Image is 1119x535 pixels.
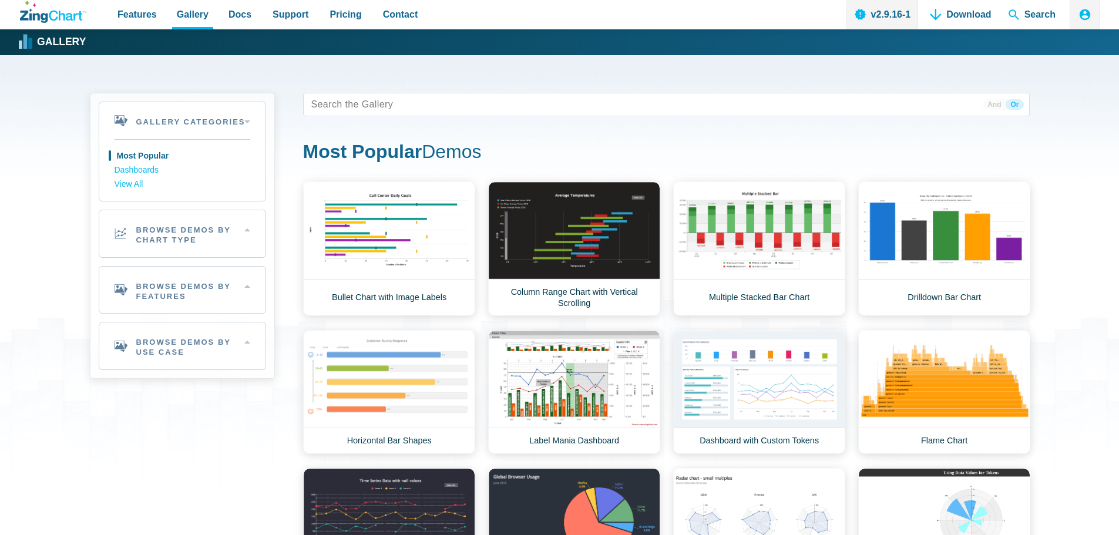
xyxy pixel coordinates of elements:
a: Multiple Stacked Bar Chart [673,181,845,316]
a: Dashboards [115,163,250,177]
a: ZingChart Logo. Click to return to the homepage [20,1,86,23]
span: Docs [228,6,251,22]
a: Flame Chart [858,330,1030,454]
span: Support [273,6,308,22]
span: Contact [383,6,418,22]
span: Or [1006,99,1023,110]
a: Column Range Chart with Vertical Scrolling [488,181,660,316]
a: Horizontal Bar Shapes [303,330,475,454]
span: Gallery [177,6,209,22]
h2: Browse Demos By Chart Type [99,210,266,257]
a: Dashboard with Custom Tokens [673,330,845,454]
strong: Gallery [37,37,86,48]
a: View All [115,177,250,191]
h1: Demos [303,140,1030,166]
span: Features [117,6,157,22]
span: Pricing [330,6,361,22]
h2: Browse Demos By Use Case [99,322,266,369]
h2: Gallery Categories [99,102,266,139]
strong: Most Popular [303,141,422,162]
a: Label Mania Dashboard [488,330,660,454]
a: Bullet Chart with Image Labels [303,181,475,316]
span: And [983,99,1006,110]
a: Gallery [20,33,86,51]
h2: Browse Demos By Features [99,267,266,314]
a: Most Popular [115,149,250,163]
a: Drilldown Bar Chart [858,181,1030,316]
